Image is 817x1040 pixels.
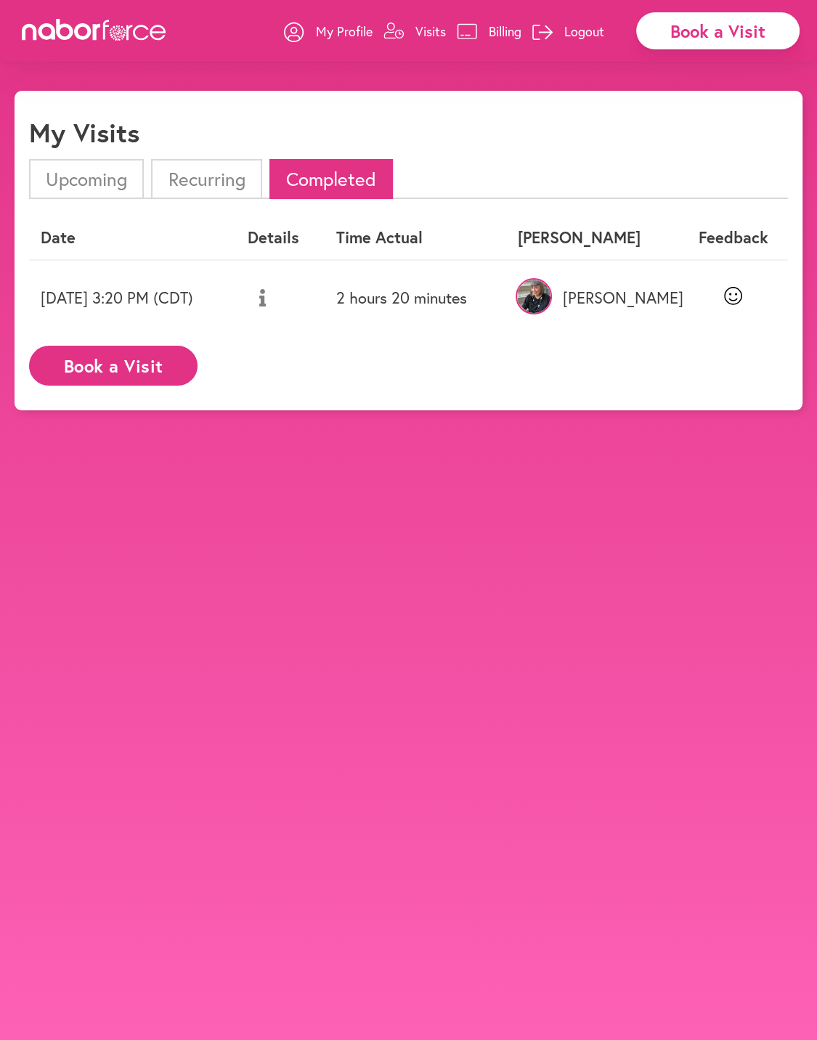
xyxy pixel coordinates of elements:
[29,357,198,370] a: Book a Visit
[678,216,788,259] th: Feedback
[236,216,324,259] th: Details
[325,260,506,335] td: 2 hours 20 minutes
[489,23,521,40] p: Billing
[516,278,552,314] img: OLV0GnvSnC4MS5hdrRlf
[532,9,604,53] a: Logout
[636,12,800,49] div: Book a Visit
[518,288,667,307] p: [PERSON_NAME]
[269,159,393,199] li: Completed
[151,159,261,199] li: Recurring
[316,23,373,40] p: My Profile
[29,159,144,199] li: Upcoming
[415,23,446,40] p: Visits
[284,9,373,53] a: My Profile
[325,216,506,259] th: Time Actual
[564,23,604,40] p: Logout
[506,216,678,259] th: [PERSON_NAME]
[29,260,236,335] td: [DATE] 3:20 PM (CDT)
[29,117,139,148] h1: My Visits
[383,9,446,53] a: Visits
[29,346,198,386] button: Book a Visit
[457,9,521,53] a: Billing
[29,216,236,259] th: Date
